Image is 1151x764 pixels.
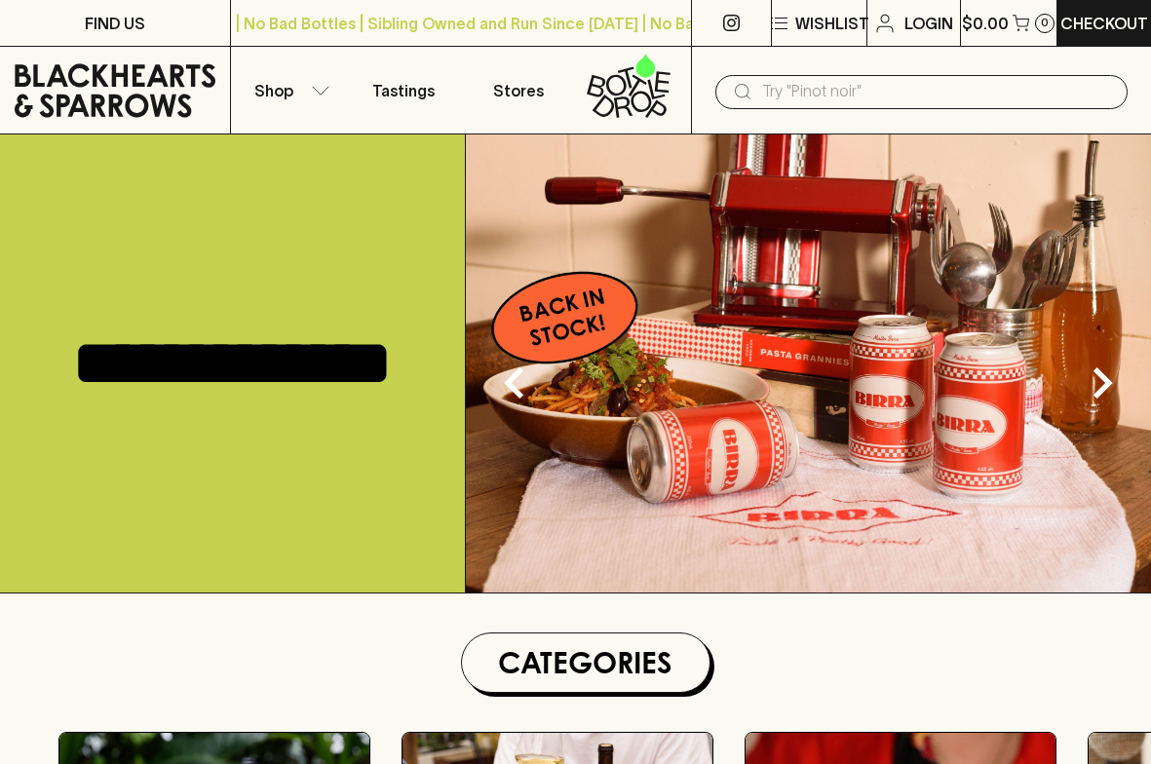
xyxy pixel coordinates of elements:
p: $0.00 [962,12,1009,35]
a: Stores [461,47,576,134]
p: FIND US [85,12,145,35]
input: Try "Pinot noir" [762,76,1112,107]
a: Tastings [346,47,461,134]
p: Login [904,12,953,35]
p: Checkout [1060,12,1148,35]
img: optimise [466,134,1151,592]
p: Wishlist [795,12,869,35]
h1: Categories [470,641,702,684]
button: Shop [231,47,346,134]
p: 0 [1041,18,1049,28]
p: Shop [254,79,293,102]
p: Tastings [372,79,435,102]
button: Previous [476,344,554,422]
button: Next [1063,344,1141,422]
p: Stores [493,79,544,102]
